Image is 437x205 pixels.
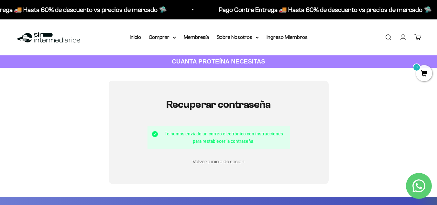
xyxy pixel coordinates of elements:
h1: Recuperar contraseña [147,99,290,110]
strong: CUANTA PROTEÍNA NECESITAS [172,58,265,65]
summary: Sobre Nosotros [217,33,259,41]
mark: 0 [413,63,421,71]
a: 0 [416,70,432,77]
a: Membresía [184,34,209,40]
a: Volver a inicio de sesión [192,159,245,164]
a: Inicio [130,34,141,40]
p: Pago Contra Entrega 🚚 Hasta 60% de descuento vs precios de mercado 🛸 [218,5,431,15]
a: Ingreso Miembros [267,34,308,40]
summary: Comprar [149,33,176,41]
div: Te hemos enviado un correo electrónico con instrucciones para restablecer la contraseña. [147,126,290,149]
